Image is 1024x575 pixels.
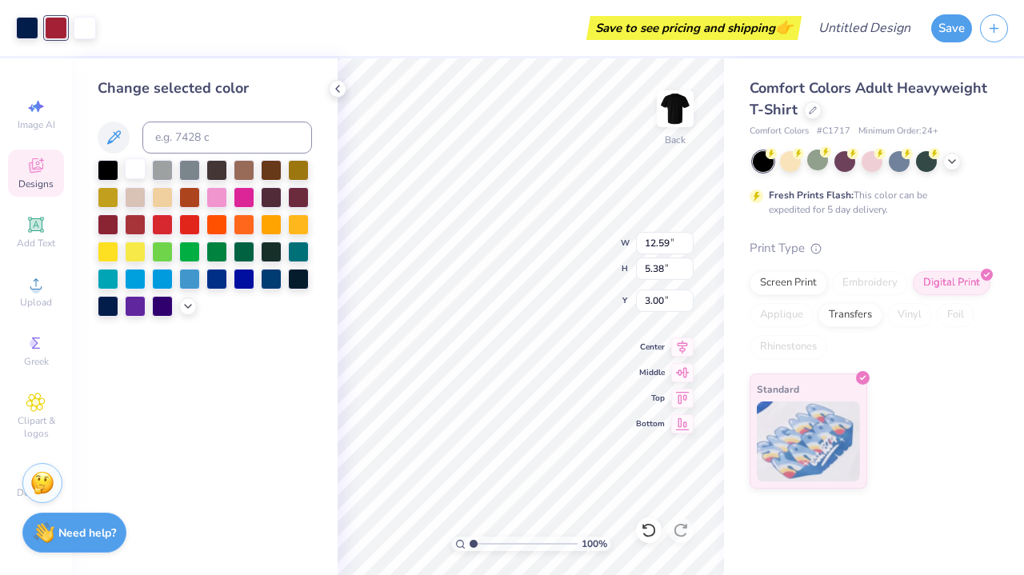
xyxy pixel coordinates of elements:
span: Comfort Colors Adult Heavyweight T-Shirt [750,78,987,119]
span: Bottom [636,418,665,429]
div: Print Type [750,239,992,258]
div: Transfers [818,303,882,327]
span: Minimum Order: 24 + [858,125,938,138]
span: Middle [636,367,665,378]
div: Vinyl [887,303,932,327]
span: Standard [757,381,799,397]
span: Greek [24,355,49,368]
div: Rhinestones [750,335,827,359]
div: Embroidery [832,271,908,295]
div: Change selected color [98,78,312,99]
div: Save to see pricing and shipping [590,16,798,40]
span: Add Text [17,237,55,250]
div: Applique [750,303,814,327]
button: Save [931,14,972,42]
span: Top [636,393,665,404]
strong: Need help? [58,525,116,541]
span: 👉 [775,18,793,37]
span: Comfort Colors [750,125,809,138]
strong: Fresh Prints Flash: [769,189,854,202]
input: Untitled Design [806,12,923,44]
input: e.g. 7428 c [142,122,312,154]
span: Upload [20,296,52,309]
span: Clipart & logos [8,414,64,440]
div: Screen Print [750,271,827,295]
span: # C1717 [817,125,850,138]
div: This color can be expedited for 5 day delivery. [769,188,966,217]
div: Foil [937,303,974,327]
img: Standard [757,401,860,481]
img: Back [659,93,691,125]
span: Designs [18,178,54,190]
span: Image AI [18,118,55,131]
span: Center [636,341,665,353]
div: Back [665,133,686,147]
span: 100 % [582,537,607,551]
div: Digital Print [913,271,990,295]
span: Decorate [17,486,55,499]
